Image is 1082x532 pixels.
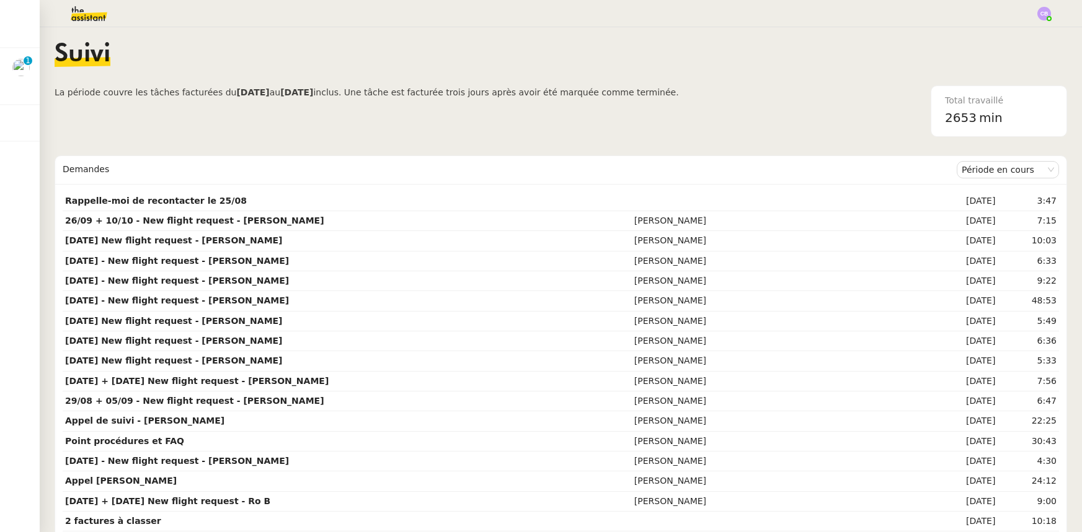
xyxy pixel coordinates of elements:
img: users%2FW4OQjB9BRtYK2an7yusO0WsYLsD3%2Favatar%2F28027066-518b-424c-8476-65f2e549ac29 [12,59,30,76]
td: [DATE] [939,492,998,512]
td: 6:33 [998,251,1059,271]
td: [PERSON_NAME] [632,271,939,291]
td: [PERSON_NAME] [632,331,939,351]
td: 30:43 [998,432,1059,451]
span: Suivi [55,42,110,67]
div: Demandes [63,157,957,182]
td: [DATE] [939,351,998,371]
td: [PERSON_NAME] [632,251,939,271]
strong: Appel [PERSON_NAME] [65,476,177,486]
td: [DATE] [939,211,998,231]
td: [PERSON_NAME] [632,372,939,391]
td: [PERSON_NAME] [632,411,939,431]
td: [DATE] [939,471,998,491]
td: [PERSON_NAME] [632,432,939,451]
td: [PERSON_NAME] [632,291,939,311]
span: min [979,108,1003,128]
td: [DATE] [939,271,998,291]
td: 22:25 [998,411,1059,431]
td: 5:49 [998,312,1059,331]
td: 7:15 [998,211,1059,231]
b: [DATE] [236,87,269,97]
td: [DATE] [939,251,998,271]
td: 10:18 [998,512,1059,531]
strong: Appel de suivi - [PERSON_NAME] [65,416,224,425]
span: au [270,87,280,97]
td: 4:30 [998,451,1059,471]
td: [DATE] [939,372,998,391]
td: 5:33 [998,351,1059,371]
td: [DATE] [939,451,998,471]
td: 10:03 [998,231,1059,251]
img: svg [1037,7,1051,20]
strong: [DATE] New flight request - [PERSON_NAME] [65,316,283,326]
strong: [DATE] New flight request - [PERSON_NAME] [65,336,283,346]
td: [PERSON_NAME] [632,492,939,512]
strong: Rappelle-moi de recontacter le 25/08 [65,196,247,206]
span: La période couvre les tâches facturées du [55,87,236,97]
td: [DATE] [939,231,998,251]
td: 24:12 [998,471,1059,491]
strong: [DATE] - New flight request - [PERSON_NAME] [65,256,289,266]
td: [PERSON_NAME] [632,231,939,251]
td: [DATE] [939,331,998,351]
td: 6:47 [998,391,1059,411]
td: [PERSON_NAME] [632,471,939,491]
td: [DATE] [939,312,998,331]
td: [DATE] [939,411,998,431]
strong: [DATE] + [DATE] New flight request - [PERSON_NAME] [65,376,329,386]
td: 6:36 [998,331,1059,351]
td: 9:00 [998,492,1059,512]
span: inclus. Une tâche est facturée trois jours après avoir été marquée comme terminée. [313,87,678,97]
td: [DATE] [939,191,998,211]
td: [PERSON_NAME] [632,391,939,411]
td: [PERSON_NAME] [632,351,939,371]
td: 3:47 [998,191,1059,211]
strong: 29/08 + 05/09 - New flight request - [PERSON_NAME] [65,396,324,406]
strong: [DATE] + [DATE] New flight request - Ro B [65,496,270,506]
td: [DATE] [939,512,998,531]
strong: [DATE] - New flight request - [PERSON_NAME] [65,276,289,286]
strong: [DATE] - New flight request - [PERSON_NAME] [65,295,289,305]
strong: [DATE] New flight request - [PERSON_NAME] [65,235,283,245]
b: [DATE] [280,87,313,97]
td: 7:56 [998,372,1059,391]
td: [DATE] [939,432,998,451]
div: Total travaillé [945,94,1053,108]
p: 1 [25,56,30,68]
td: [PERSON_NAME] [632,211,939,231]
td: 48:53 [998,291,1059,311]
td: [DATE] [939,391,998,411]
strong: 26/09 + 10/10 - New flight request - [PERSON_NAME] [65,216,324,225]
strong: 2 factures à classer [65,516,161,526]
strong: Point procédures et FAQ [65,436,184,446]
strong: [DATE] - New flight request - [PERSON_NAME] [65,456,289,466]
span: 2653 [945,110,977,125]
strong: [DATE] New flight request - [PERSON_NAME] [65,355,283,365]
nz-select-item: Période en cours [962,162,1054,178]
td: [DATE] [939,291,998,311]
td: [PERSON_NAME] [632,312,939,331]
nz-badge-sup: 1 [24,56,32,65]
td: [PERSON_NAME] [632,451,939,471]
td: 9:22 [998,271,1059,291]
